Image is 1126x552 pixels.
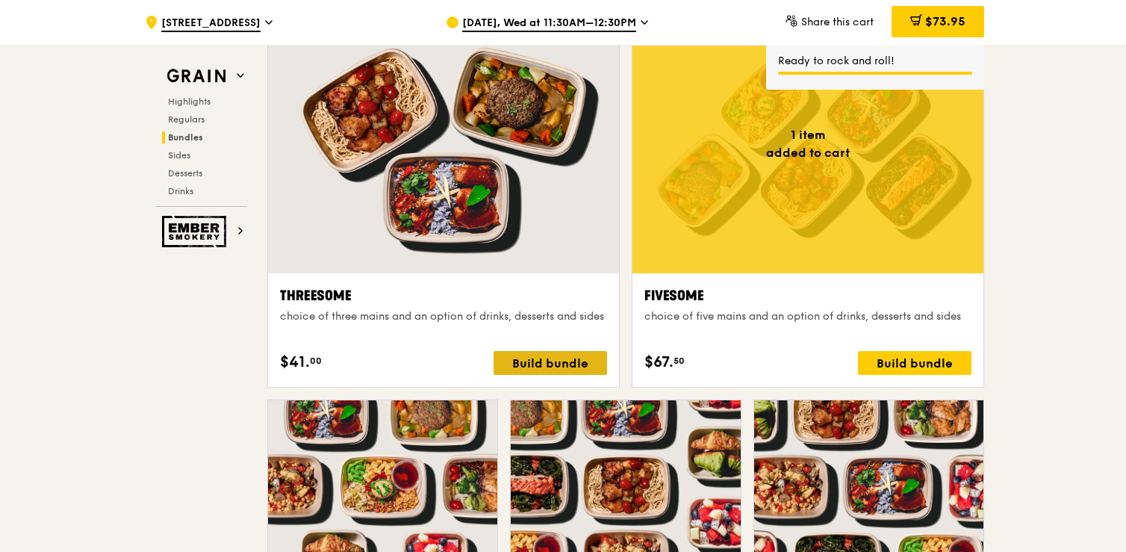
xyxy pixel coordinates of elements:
span: Desserts [168,168,202,179]
div: Fivesome [644,285,971,306]
div: Threesome [280,285,607,306]
div: Build bundle [494,351,607,375]
span: Drinks [168,186,193,196]
div: Ready to rock and roll! [778,54,972,69]
span: Sides [168,150,190,161]
img: Ember Smokery web logo [162,216,231,247]
img: Grain web logo [162,63,231,90]
span: [STREET_ADDRESS] [161,16,261,32]
span: [DATE], Wed at 11:30AM–12:30PM [462,16,636,32]
span: $67. [644,351,674,373]
span: Highlights [168,96,211,107]
span: $73.95 [925,14,965,28]
span: $41. [280,351,310,373]
div: Build bundle [858,351,971,375]
span: Bundles [168,132,203,143]
span: Share this cart [801,16,874,28]
div: choice of five mains and an option of drinks, desserts and sides [644,309,971,324]
div: choice of three mains and an option of drinks, desserts and sides [280,309,607,324]
span: 50 [674,355,685,367]
span: Regulars [168,114,205,125]
span: 00 [310,355,322,367]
